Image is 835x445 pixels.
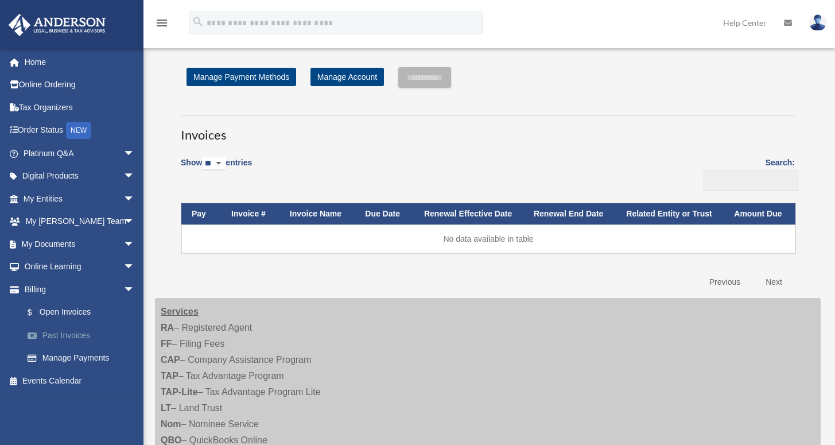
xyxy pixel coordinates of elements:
td: No data available in table [181,225,795,253]
h3: Invoices [181,115,795,144]
a: Billingarrow_drop_down [8,278,152,301]
a: Home [8,51,152,73]
strong: QBO [161,435,181,445]
strong: TAP [161,371,178,381]
a: menu [155,20,169,30]
img: Anderson Advisors Platinum Portal [5,14,109,36]
a: Manage Account [310,68,384,86]
strong: CAP [161,355,180,365]
th: Amount Due: activate to sort column ascending [724,203,795,225]
th: Renewal Effective Date: activate to sort column ascending [414,203,523,225]
a: Platinum Q&Aarrow_drop_down [8,142,152,165]
label: Show entries [181,156,252,182]
strong: FF [161,339,172,349]
strong: Nom [161,419,181,429]
th: Pay: activate to sort column descending [181,203,221,225]
strong: LT [161,403,171,413]
th: Renewal End Date: activate to sort column ascending [523,203,616,225]
a: Events Calendar [8,369,152,392]
th: Invoice Name: activate to sort column ascending [279,203,355,225]
a: Manage Payment Methods [187,68,296,86]
a: My Documentsarrow_drop_down [8,233,152,256]
span: $ [34,305,40,320]
span: arrow_drop_down [123,256,146,279]
th: Related Entity or Trust: activate to sort column ascending [616,203,724,225]
input: Search: [703,169,799,191]
a: Digital Productsarrow_drop_down [8,165,152,188]
span: arrow_drop_down [123,187,146,211]
a: Tax Organizers [8,96,152,119]
a: Previous [701,270,749,294]
a: Manage Payments [16,347,152,370]
strong: TAP-Lite [161,387,198,397]
strong: Services [161,307,199,316]
span: arrow_drop_down [123,278,146,301]
a: Next [757,270,791,294]
a: My Entitiesarrow_drop_down [8,187,152,210]
a: $Open Invoices [16,301,146,324]
a: Online Ordering [8,73,152,96]
a: My [PERSON_NAME] Teamarrow_drop_down [8,210,152,233]
i: search [192,16,204,28]
span: arrow_drop_down [123,233,146,256]
label: Search: [699,156,795,191]
strong: RA [161,323,174,332]
a: Online Learningarrow_drop_down [8,256,152,278]
th: Due Date: activate to sort column ascending [355,203,414,225]
th: Invoice #: activate to sort column ascending [221,203,279,225]
span: arrow_drop_down [123,210,146,234]
img: User Pic [809,14,826,31]
span: arrow_drop_down [123,142,146,165]
a: Past Invoices [16,324,152,347]
a: Order StatusNEW [8,119,152,142]
div: NEW [66,122,91,139]
span: arrow_drop_down [123,165,146,188]
select: Showentries [202,157,226,171]
i: menu [155,16,169,30]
